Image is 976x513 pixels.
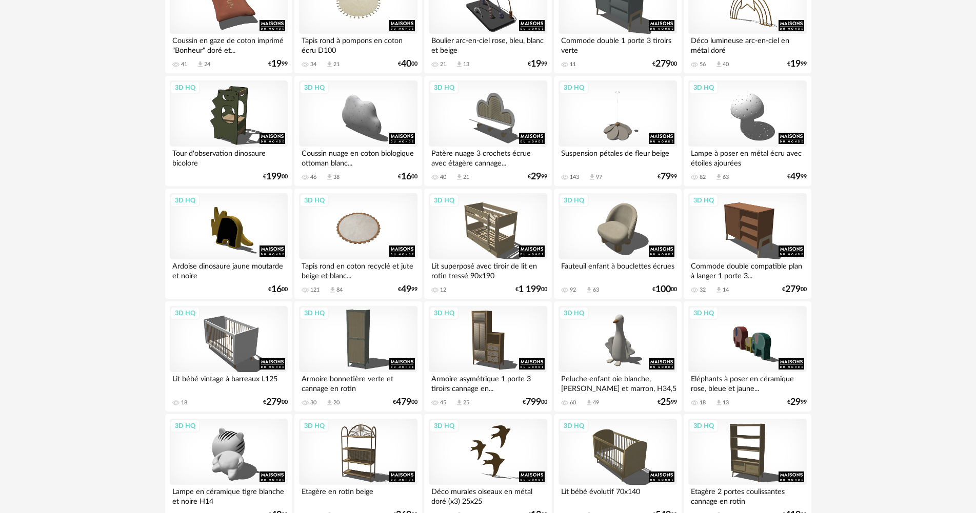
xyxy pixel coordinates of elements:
[593,399,599,406] div: 49
[310,399,316,406] div: 30
[689,194,719,207] div: 3D HQ
[790,173,801,180] span: 49
[700,399,706,406] div: 18
[559,81,589,94] div: 3D HQ
[424,76,551,187] a: 3D HQ Patère nuage 3 crochets écrue avec étagère cannage... 40 Download icon 21 €2999
[554,76,681,187] a: 3D HQ Suspension pétales de fleur beige 143 Download icon 97 €7999
[700,61,706,68] div: 56
[398,173,417,180] div: € 00
[300,81,329,94] div: 3D HQ
[165,301,292,412] a: 3D HQ Lit bébé vintage à barreaux L125 18 €27900
[440,399,446,406] div: 45
[294,301,422,412] a: 3D HQ Armoire bonnetière verte et cannage en rotin 30 Download icon 20 €47900
[440,286,446,294] div: 12
[333,61,340,68] div: 21
[528,60,547,68] div: € 99
[689,306,719,320] div: 3D HQ
[559,419,589,433] div: 3D HQ
[519,286,541,293] span: 1 199
[515,286,547,293] div: € 00
[570,286,576,294] div: 92
[570,399,576,406] div: 60
[299,372,417,393] div: Armoire bonnetière verte et cannage en rotin
[455,399,463,406] span: Download icon
[294,76,422,187] a: 3D HQ Coussin nuage en coton biologique ottoman blanc... 46 Download icon 38 €1600
[204,61,210,68] div: 24
[299,34,417,54] div: Tapis rond à pompons en coton écru D100
[266,399,282,406] span: 279
[531,173,541,180] span: 29
[429,81,459,94] div: 3D HQ
[271,286,282,293] span: 16
[165,76,292,187] a: 3D HQ Tour d'observation dinosaure bicolore €19900
[782,286,807,293] div: € 00
[790,60,801,68] span: 19
[785,286,801,293] span: 279
[684,76,811,187] a: 3D HQ Lampe à poser en métal écru avec étoiles ajourées 82 Download icon 63 €4999
[715,286,723,294] span: Download icon
[424,189,551,299] a: 3D HQ Lit superposé avec tiroir de lit en rotin tressé 90x190 12 €1 19900
[689,81,719,94] div: 3D HQ
[559,259,676,280] div: Fauteuil enfant à bouclettes écrues
[652,286,677,293] div: € 00
[401,286,411,293] span: 49
[300,419,329,433] div: 3D HQ
[299,147,417,167] div: Coussin nuage en coton biologique ottoman blanc...
[170,419,200,433] div: 3D HQ
[263,399,288,406] div: € 00
[554,301,681,412] a: 3D HQ Peluche enfant oie blanche, [PERSON_NAME] et marron, H34,5 60 Download icon 49 €2599
[196,60,204,68] span: Download icon
[299,259,417,280] div: Tapis rond en coton recyclé et jute beige et blanc...
[684,189,811,299] a: 3D HQ Commode double compatible plan à langer 1 porte 3... 32 Download icon 14 €27900
[652,60,677,68] div: € 00
[655,286,671,293] span: 100
[700,286,706,294] div: 32
[165,189,292,299] a: 3D HQ Ardoise dinosaure jaune moutarde et noire €1600
[333,174,340,181] div: 38
[268,60,288,68] div: € 99
[715,399,723,406] span: Download icon
[326,60,333,68] span: Download icon
[299,485,417,505] div: Etagère en rotin beige
[526,399,541,406] span: 799
[658,173,677,180] div: € 99
[333,399,340,406] div: 20
[463,174,469,181] div: 21
[429,259,547,280] div: Lit superposé avec tiroir de lit en rotin tressé 90x190
[170,81,200,94] div: 3D HQ
[266,173,282,180] span: 199
[723,61,729,68] div: 40
[429,147,547,167] div: Patère nuage 3 crochets écrue avec étagère cannage...
[588,173,596,181] span: Download icon
[554,189,681,299] a: 3D HQ Fauteuil enfant à bouclettes écrues 92 Download icon 63 €10000
[570,61,576,68] div: 11
[429,34,547,54] div: Boulier arc-en-ciel rose, bleu, blanc et beige
[336,286,343,294] div: 84
[700,174,706,181] div: 82
[170,306,200,320] div: 3D HQ
[559,194,589,207] div: 3D HQ
[170,372,288,393] div: Lit bébé vintage à barreaux L125
[559,485,676,505] div: Lit bébé évolutif 70x140
[440,61,446,68] div: 21
[787,60,807,68] div: € 99
[688,259,806,280] div: Commode double compatible plan à langer 1 porte 3...
[593,286,599,294] div: 63
[424,301,551,412] a: 3D HQ Armoire asymétrique 1 porte 3 tiroirs cannage en... 45 Download icon 25 €79900
[787,173,807,180] div: € 99
[440,174,446,181] div: 40
[463,61,469,68] div: 13
[300,306,329,320] div: 3D HQ
[658,399,677,406] div: € 99
[300,194,329,207] div: 3D HQ
[429,419,459,433] div: 3D HQ
[429,194,459,207] div: 3D HQ
[294,189,422,299] a: 3D HQ Tapis rond en coton recyclé et jute beige et blanc... 121 Download icon 84 €4999
[271,60,282,68] span: 19
[688,147,806,167] div: Lampe à poser en métal écru avec étoiles ajourées
[655,60,671,68] span: 279
[429,485,547,505] div: Déco murales oiseaux en métal doré (x3) 25x25
[170,147,288,167] div: Tour d'observation dinosaure bicolore
[585,399,593,406] span: Download icon
[596,174,602,181] div: 97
